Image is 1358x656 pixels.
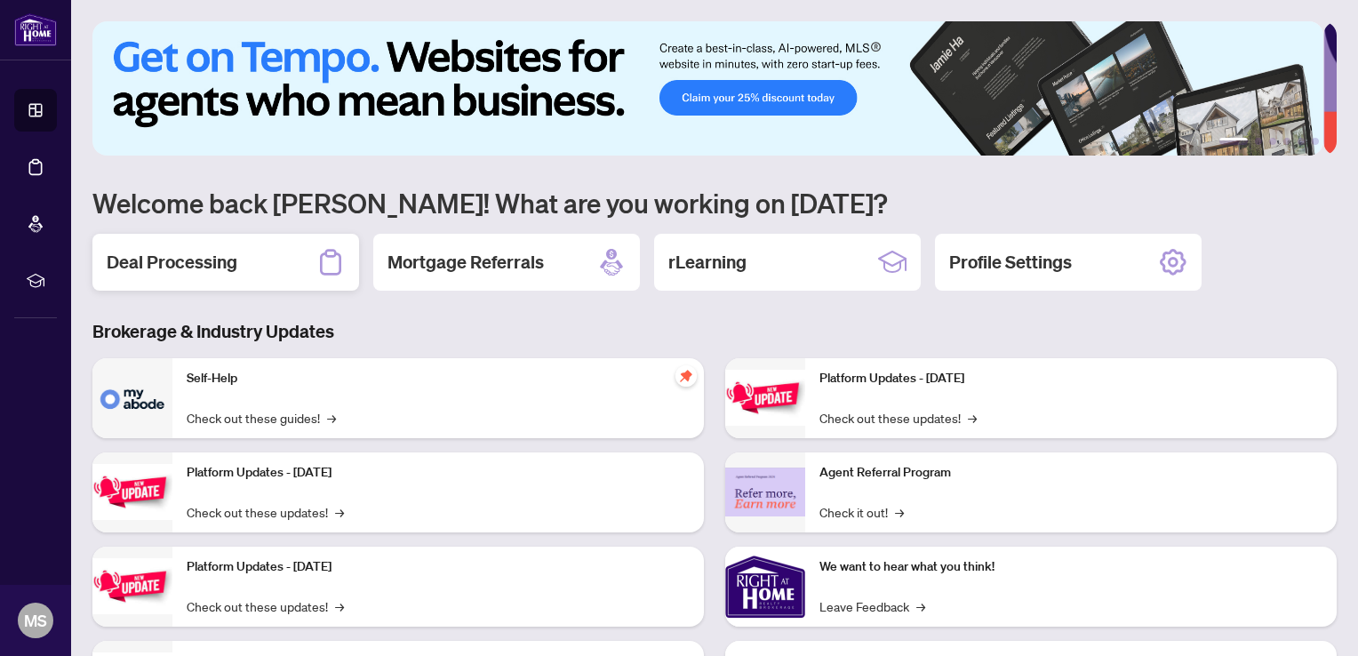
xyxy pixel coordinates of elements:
h3: Brokerage & Industry Updates [92,319,1337,344]
p: Platform Updates - [DATE] [187,463,690,483]
button: 3 [1269,138,1276,145]
span: MS [24,608,47,633]
button: 5 [1298,138,1305,145]
img: Platform Updates - June 23, 2025 [725,370,805,426]
a: Leave Feedback→ [819,596,925,616]
h2: Profile Settings [949,250,1072,275]
img: We want to hear what you think! [725,547,805,627]
button: 6 [1312,138,1319,145]
span: → [335,596,344,616]
a: Check it out!→ [819,502,904,522]
span: → [916,596,925,616]
h2: Deal Processing [107,250,237,275]
p: We want to hear what you think! [819,557,1322,577]
img: Agent Referral Program [725,468,805,516]
span: → [335,502,344,522]
button: 1 [1219,138,1248,145]
p: Agent Referral Program [819,463,1322,483]
button: 2 [1255,138,1262,145]
span: pushpin [675,365,697,387]
img: Platform Updates - September 16, 2025 [92,464,172,520]
img: Slide 0 [92,21,1323,156]
a: Check out these updates!→ [187,596,344,616]
p: Platform Updates - [DATE] [187,557,690,577]
span: → [968,408,977,428]
a: Check out these updates!→ [819,408,977,428]
span: → [895,502,904,522]
img: Self-Help [92,358,172,438]
img: logo [14,13,57,46]
a: Check out these updates!→ [187,502,344,522]
p: Platform Updates - [DATE] [819,369,1322,388]
span: → [327,408,336,428]
h2: rLearning [668,250,747,275]
button: 4 [1283,138,1290,145]
a: Check out these guides!→ [187,408,336,428]
h2: Mortgage Referrals [387,250,544,275]
img: Platform Updates - July 21, 2025 [92,558,172,614]
button: Open asap [1287,594,1340,647]
p: Self-Help [187,369,690,388]
h1: Welcome back [PERSON_NAME]! What are you working on [DATE]? [92,186,1337,220]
